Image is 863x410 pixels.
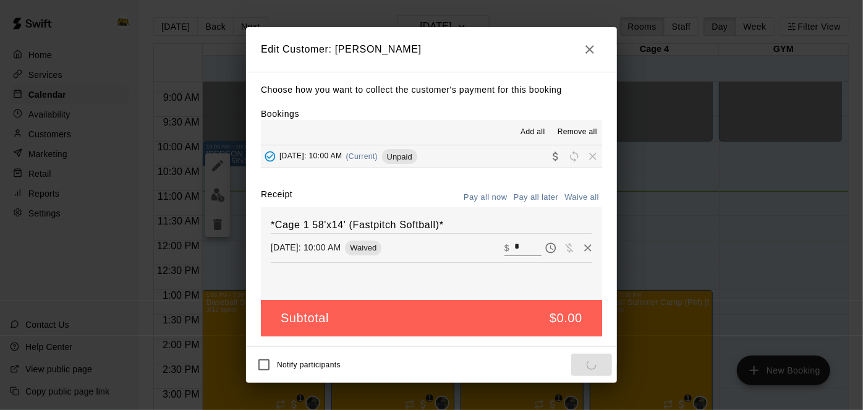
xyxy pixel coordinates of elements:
h6: *Cage 1 58'x14' (Fastpitch Softball)* [271,217,592,233]
h5: $0.00 [550,310,582,327]
button: Pay all now [461,188,511,207]
span: Pay later [542,242,560,252]
span: Waived [345,243,381,252]
p: Choose how you want to collect the customer's payment for this booking [261,82,602,98]
span: Remove all [558,126,597,139]
button: Pay all later [511,188,562,207]
button: Added - Collect Payment [261,147,279,166]
label: Receipt [261,188,292,207]
span: Remove [584,152,602,161]
button: Added - Collect Payment[DATE]: 10:00 AM(Current)UnpaidCollect paymentRescheduleRemove [261,145,602,168]
span: Unpaid [382,152,417,161]
button: Remove all [553,122,602,142]
h2: Edit Customer: [PERSON_NAME] [246,27,617,72]
p: [DATE]: 10:00 AM [271,241,341,254]
p: $ [504,242,509,254]
button: Waive all [561,188,602,207]
span: Reschedule [565,152,584,161]
span: [DATE]: 10:00 AM [279,152,342,161]
button: Remove [579,239,597,257]
span: Add all [521,126,545,139]
span: Notify participants [277,361,341,369]
span: Collect payment [546,152,565,161]
button: Add all [513,122,553,142]
span: Waive payment [560,242,579,252]
label: Bookings [261,109,299,119]
span: (Current) [346,152,378,161]
h5: Subtotal [281,310,329,327]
